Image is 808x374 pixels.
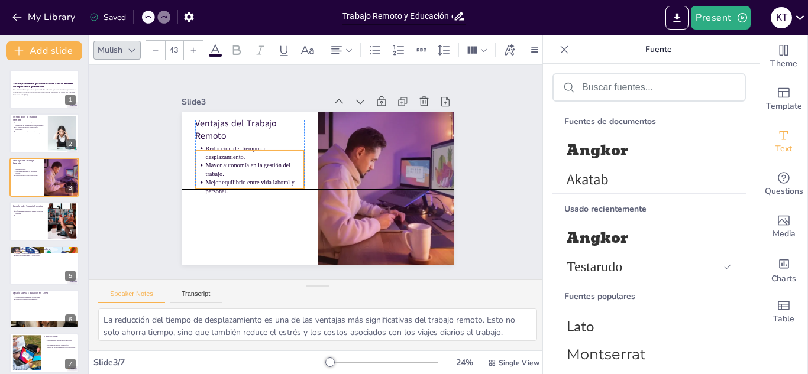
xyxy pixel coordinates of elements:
span: Table [773,313,794,326]
p: Ventajas del Trabajo Remoto [218,72,328,139]
p: La comunicación efectiva es fundamental. [15,131,44,133]
div: 5 [9,246,79,285]
button: K T [771,6,792,30]
div: Add images, graphics, shapes or video [760,206,807,248]
span: Lato [567,317,727,334]
font: Angkor [567,226,628,251]
p: Generated with [URL] [13,93,76,96]
p: Crecimiento de la educación en línea. [15,250,76,252]
div: 3 [9,158,79,197]
span: Text [775,142,792,155]
font: Fuentes de documentos [564,116,656,127]
div: Get real-time input from your audience [760,163,807,206]
p: Necesidad de habilidades tecnológicas. [15,296,76,298]
button: Export to PowerPoint [665,6,689,30]
button: Speaker Notes [98,290,165,303]
div: Border settings [528,41,541,60]
div: Slide 3 [219,47,356,116]
p: Desafíos del Trabajo Remoto [13,204,44,208]
div: 1 [65,95,76,105]
font: Fuentes populares [564,291,635,302]
p: Sensación de aislamiento. [15,208,44,210]
div: Change the overall theme [760,35,807,78]
p: Mejora de la calidad de vida y productividad. [47,346,76,349]
div: 7 [9,333,79,372]
span: Theme [770,57,797,70]
button: Add slide [6,41,82,60]
span: Angkor [567,226,727,251]
p: Conclusiones [44,335,76,339]
input: Insert title [342,8,453,25]
span: Charts [771,272,796,285]
font: Testarudo [567,259,622,274]
p: Falta de interacción personal. [15,294,76,296]
span: Questions [765,185,803,198]
div: Slide 3 / 7 [93,357,325,368]
p: El trabajo remoto puede mejorar el equilibrio entre la vida laboral y personal. [15,132,44,136]
div: 3 [65,183,76,193]
p: Dificultad para separar el trabajo de la vida personal. [15,210,44,214]
p: Falta de interacción social. [15,214,44,217]
input: Buscar fuentes... [582,82,735,93]
div: Mulish [95,42,125,58]
div: 2 [9,113,79,152]
p: Ventajas del Trabajo Remoto [13,159,41,165]
div: 2 [65,139,76,149]
span: Montserrat [567,346,727,363]
span: Akatab [567,170,727,189]
p: Esta presentación explorará las oportunidades y desafíos que presenta el trabajo remoto y la educ... [13,89,76,93]
button: Transcript [170,290,222,303]
div: Add ready made slides [760,78,807,121]
p: Trabajo Remoto y Educación en Línea: Nuevas Perspectivas y Desafíos [13,82,76,89]
button: Present [691,6,750,30]
span: Single View [499,358,539,368]
div: 7 [65,359,76,369]
div: Add charts and graphs [760,248,807,291]
div: Add text boxes [760,121,807,163]
p: Reducción del tiempo de desplazamiento. [15,166,41,170]
p: Mayor autonomía en la gestión del trabajo. [15,170,41,174]
span: Angkor [567,138,727,164]
font: Usado recientemente [564,203,647,214]
div: 5 [65,271,76,281]
button: My Library [9,8,80,27]
div: Add a table [760,291,807,333]
p: Reducción del tiempo de desplazamiento. [219,101,316,157]
p: Educación en Línea: Una Nueva Era [13,247,76,251]
p: Oportunidades significativas en trabajo remoto y educación en línea. [47,340,76,344]
div: 6 [65,314,76,325]
textarea: La reducción del tiempo de desplazamiento es una de las ventajas más significativas del trabajo r... [98,308,537,341]
p: Mejor equilibrio entre vida laboral y personal. [15,174,41,178]
font: Lato [567,317,594,334]
div: Column Count [464,41,490,60]
p: El trabajo remoto ofrece flexibilidad y la posibilidad de trabajar desde cualquier lugar. [15,122,44,126]
p: Mayor autonomía en la gestión del trabajo. [213,116,310,172]
span: Template [766,100,802,113]
div: Saved [89,12,126,23]
p: Motivación sin supervisión directa. [15,298,76,301]
p: Acceso a recursos educativos de calidad. [15,252,76,255]
span: Testarudo [567,259,719,275]
div: Text effects [500,41,518,60]
p: Retos de autodisciplina y compromiso. [15,254,76,256]
font: Fuente [645,44,672,55]
font: Montserrat [567,346,646,363]
font: Angkor [567,138,628,164]
div: 6 [9,290,79,329]
div: 24 % [450,357,479,368]
p: La gestión del tiempo es un desafío importante. [15,126,44,130]
p: Introducción al Trabajo Remoto [13,115,44,121]
div: 4 [9,201,79,240]
p: Mejor equilibrio entre vida laboral y personal. [206,132,303,188]
div: 1 [9,70,79,109]
div: 4 [65,227,76,238]
span: Media [773,227,796,240]
div: K T [771,7,792,28]
p: Necesidad de abordar los desafíos. [47,344,76,347]
font: Akatab [567,170,609,189]
p: Desafíos de la Educación en Línea [13,291,76,295]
